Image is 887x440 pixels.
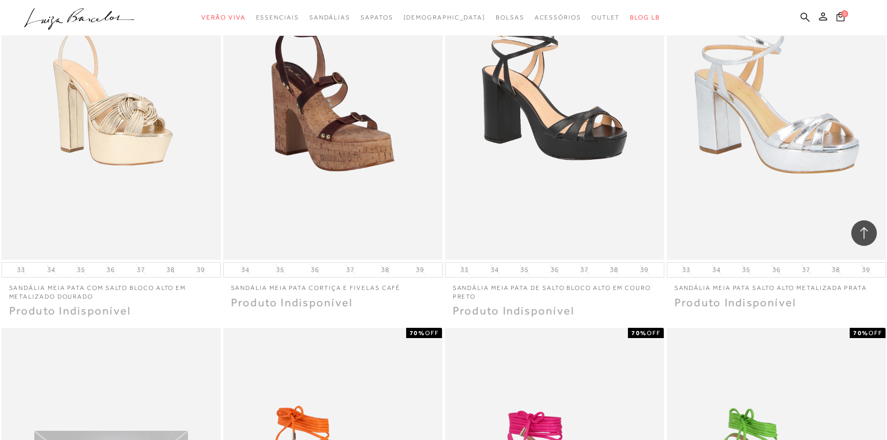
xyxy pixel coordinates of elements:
a: categoryNavScreenReaderText [309,8,350,27]
a: SANDÁLIA MEIA PATA DE SALTO BLOCO ALTO EM COURO PRETO [445,278,664,301]
span: Produto Indisponível [9,304,132,317]
a: Sandália meia pata cortiça e fivelas café [223,278,442,292]
a: SANDÁLIA MEIA PATA COM SALTO BLOCO ALTO EM METALIZADO DOURADO [2,278,221,301]
button: 36 [547,265,561,275]
button: 39 [194,265,208,275]
a: BLOG LB [630,8,660,27]
span: OFF [425,329,439,337]
span: Verão Viva [201,14,245,21]
button: 34 [44,265,58,275]
button: 35 [273,265,287,275]
button: 34 [709,265,724,275]
span: Bolsas [496,14,524,21]
button: 33 [14,265,28,275]
button: 36 [103,265,118,275]
strong: 70% [631,329,647,337]
span: OFF [647,329,661,337]
a: categoryNavScreenReaderText [201,8,245,27]
a: categoryNavScreenReaderText [592,8,620,27]
span: Sapatos [361,14,393,21]
button: 38 [378,265,392,275]
button: 39 [637,265,651,275]
button: 34 [238,265,252,275]
button: 35 [517,265,532,275]
span: Sandálias [309,14,350,21]
strong: 70% [409,329,425,337]
a: categoryNavScreenReaderText [256,8,299,27]
span: Essenciais [256,14,299,21]
button: 38 [163,265,178,275]
button: 36 [769,265,783,275]
button: 37 [799,265,813,275]
a: categoryNavScreenReaderText [496,8,524,27]
span: Acessórios [535,14,581,21]
button: 35 [74,265,88,275]
button: 36 [308,265,322,275]
button: 37 [343,265,357,275]
span: BLOG LB [630,14,660,21]
strong: 70% [853,329,869,337]
button: 38 [607,265,621,275]
button: 39 [859,265,873,275]
button: 35 [739,265,753,275]
button: 38 [829,265,843,275]
button: 37 [134,265,148,275]
a: SANDÁLIA MEIA PATA SALTO ALTO METALIZADA PRATA [667,278,886,292]
span: Outlet [592,14,620,21]
a: categoryNavScreenReaderText [535,8,581,27]
button: 33 [679,265,693,275]
a: noSubCategoriesText [403,8,485,27]
span: Produto Indisponível [674,296,797,309]
button: 0 [833,11,848,25]
span: 0 [841,10,848,17]
a: categoryNavScreenReaderText [361,8,393,27]
button: 39 [413,265,427,275]
button: 37 [577,265,592,275]
span: OFF [869,329,882,337]
span: Produto Indisponível [453,304,575,317]
button: 33 [457,265,472,275]
span: [DEMOGRAPHIC_DATA] [403,14,485,21]
span: Produto Indisponível [231,296,353,309]
button: 34 [488,265,502,275]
